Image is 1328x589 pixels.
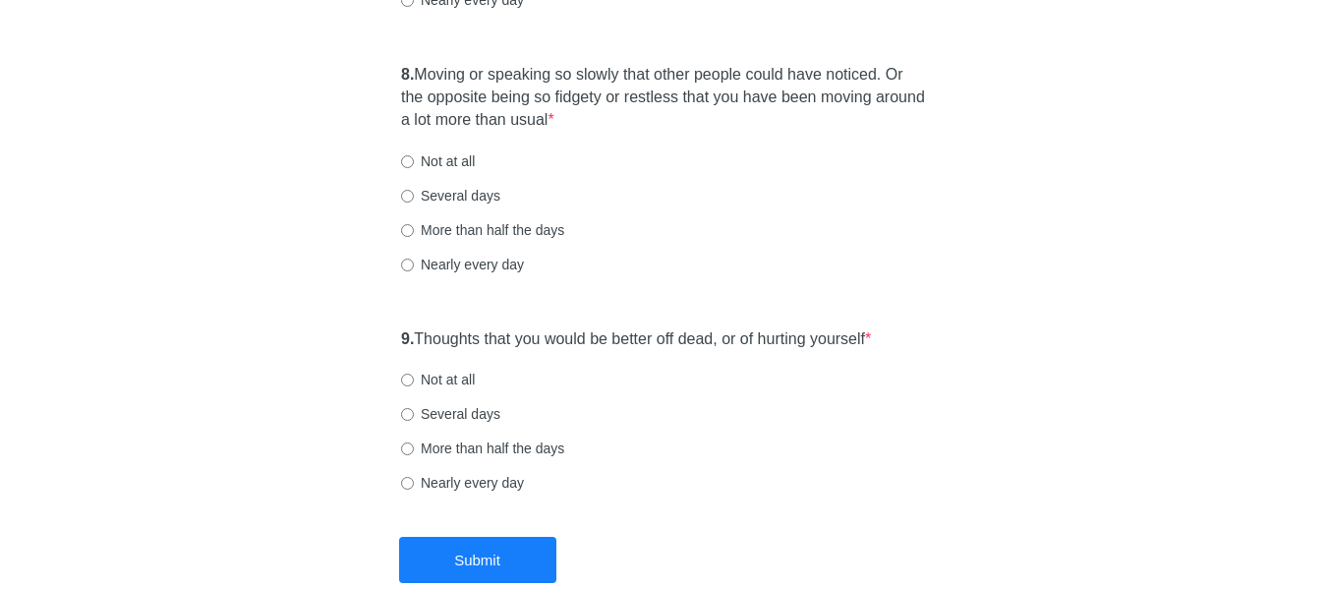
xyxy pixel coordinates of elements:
[401,220,564,240] label: More than half the days
[401,224,414,237] input: More than half the days
[401,404,500,424] label: Several days
[399,537,556,583] button: Submit
[401,151,475,171] label: Not at all
[401,190,414,203] input: Several days
[401,374,414,386] input: Not at all
[401,186,500,206] label: Several days
[401,259,414,271] input: Nearly every day
[401,408,414,421] input: Several days
[401,66,414,83] strong: 8.
[401,155,414,168] input: Not at all
[401,64,927,132] label: Moving or speaking so slowly that other people could have noticed. Or the opposite being so fidge...
[401,370,475,389] label: Not at all
[401,328,871,351] label: Thoughts that you would be better off dead, or of hurting yourself
[401,439,564,458] label: More than half the days
[401,330,414,347] strong: 9.
[401,477,414,490] input: Nearly every day
[401,473,524,493] label: Nearly every day
[401,442,414,455] input: More than half the days
[401,255,524,274] label: Nearly every day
